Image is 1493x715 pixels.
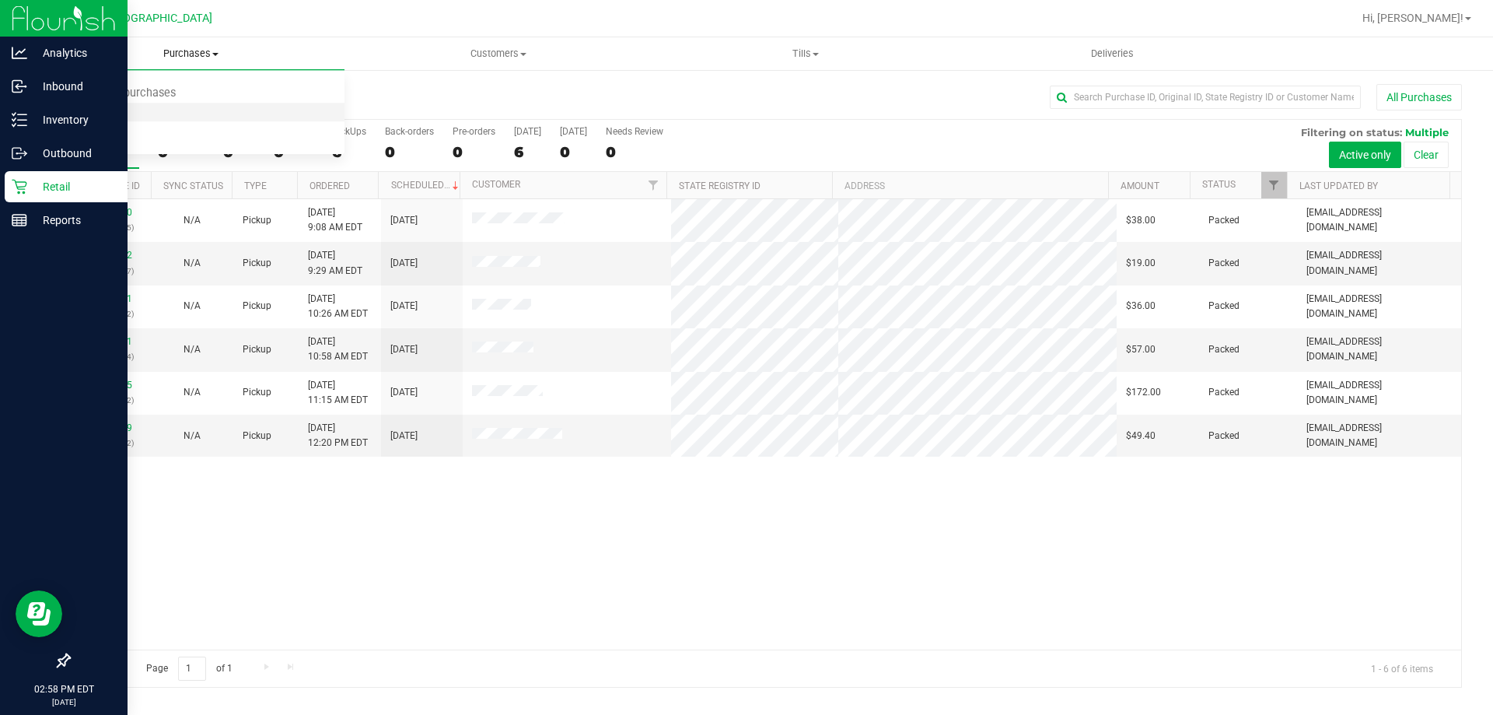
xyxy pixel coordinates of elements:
div: 0 [385,143,434,161]
span: Not Applicable [184,300,201,311]
a: 11854072 [89,250,132,261]
button: N/A [184,429,201,443]
span: Pickup [243,299,271,314]
a: Ordered [309,181,350,191]
span: [DATE] 9:29 AM EDT [308,248,362,278]
inline-svg: Reports [12,212,27,228]
span: [EMAIL_ADDRESS][DOMAIN_NAME] [1306,421,1452,450]
span: Filtering on status: [1301,126,1402,138]
span: Packed [1208,429,1240,443]
a: Purchases Summary of purchases Fulfillment All purchases [37,37,344,70]
span: [EMAIL_ADDRESS][DOMAIN_NAME] [1306,205,1452,235]
span: Purchases [37,47,344,61]
span: [DATE] [390,256,418,271]
span: [DATE] 10:58 AM EDT [308,335,368,364]
button: N/A [184,299,201,314]
div: 6 [332,143,366,161]
inline-svg: Inbound [12,79,27,94]
span: Not Applicable [184,258,201,268]
a: Sync Status [163,181,223,191]
span: $36.00 [1126,299,1156,314]
inline-svg: Retail [12,179,27,195]
div: [DATE] [560,126,587,137]
div: [DATE] [514,126,541,137]
span: Multiple [1405,126,1449,138]
a: 11855759 [89,422,132,433]
span: [DATE] 11:15 AM EDT [308,378,368,408]
div: Pre-orders [453,126,495,137]
span: [GEOGRAPHIC_DATA] [106,12,212,25]
span: [EMAIL_ADDRESS][DOMAIN_NAME] [1306,292,1452,321]
input: 1 [178,657,206,681]
p: Retail [27,177,121,196]
button: N/A [184,213,201,228]
p: 02:58 PM EDT [7,682,121,696]
span: Not Applicable [184,430,201,441]
span: [EMAIL_ADDRESS][DOMAIN_NAME] [1306,335,1452,364]
a: Last Updated By [1299,181,1378,191]
span: [DATE] [390,385,418,400]
a: Customer [472,179,520,190]
p: [DATE] [7,696,121,708]
span: Packed [1208,213,1240,228]
button: N/A [184,342,201,357]
inline-svg: Outbound [12,145,27,161]
button: Active only [1329,142,1401,168]
p: Outbound [27,144,121,163]
a: 11855045 [89,380,132,391]
a: Filter [641,172,666,198]
span: $57.00 [1126,342,1156,357]
span: [DATE] [390,299,418,314]
span: [EMAIL_ADDRESS][DOMAIN_NAME] [1306,248,1452,278]
span: Customers [345,47,651,61]
a: State Registry ID [679,181,760,191]
button: Clear [1404,142,1449,168]
a: 11854841 [89,336,132,347]
span: $49.40 [1126,429,1156,443]
a: Amount [1121,181,1159,191]
span: $38.00 [1126,213,1156,228]
input: Search Purchase ID, Original ID, State Registry ID or Customer Name... [1050,86,1361,109]
a: 11854611 [89,293,132,304]
div: 0 [453,143,495,161]
div: Back-orders [385,126,434,137]
div: 0 [560,143,587,161]
a: Customers [344,37,652,70]
a: Filter [1261,172,1287,198]
span: Packed [1208,385,1240,400]
span: [DATE] [390,342,418,357]
a: Status [1202,179,1236,190]
span: [DATE] 10:26 AM EDT [308,292,368,321]
span: Pickup [243,385,271,400]
button: All Purchases [1376,84,1462,110]
inline-svg: Analytics [12,45,27,61]
div: Needs Review [606,126,663,137]
a: 11853670 [89,207,132,218]
span: [DATE] 12:20 PM EDT [308,421,368,450]
button: N/A [184,385,201,400]
p: Analytics [27,44,121,62]
div: PickUps [332,126,366,137]
span: Packed [1208,342,1240,357]
span: Page of 1 [133,657,245,681]
p: Reports [27,211,121,230]
a: Deliveries [959,37,1266,70]
a: Tills [652,37,959,70]
div: 6 [514,143,541,161]
span: 1 - 6 of 6 items [1358,657,1446,680]
span: Not Applicable [184,387,201,398]
span: Pickup [243,213,271,228]
span: Not Applicable [184,344,201,355]
span: Not Applicable [184,215,201,226]
span: [DATE] 9:08 AM EDT [308,205,362,235]
span: $172.00 [1126,385,1161,400]
span: Hi, [PERSON_NAME]! [1362,12,1463,24]
th: Address [832,172,1108,199]
span: [DATE] [390,429,418,443]
div: 0 [606,143,663,161]
span: $19.00 [1126,256,1156,271]
span: Tills [652,47,958,61]
span: [DATE] [390,213,418,228]
span: Pickup [243,429,271,443]
span: Pickup [243,342,271,357]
